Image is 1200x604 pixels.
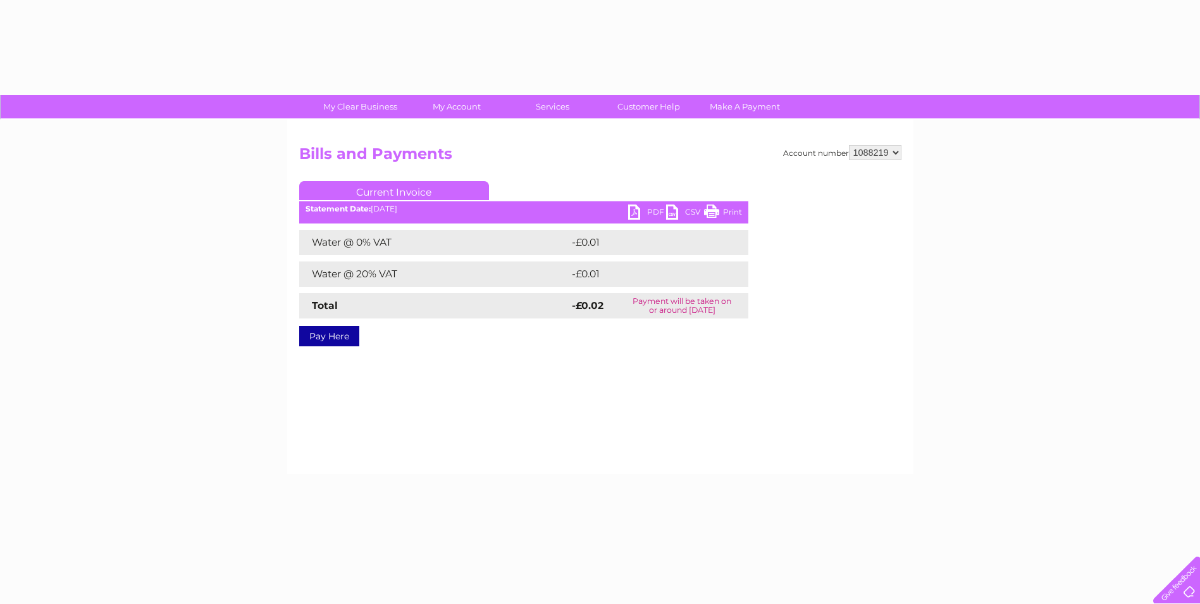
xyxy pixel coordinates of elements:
b: Statement Date: [306,204,371,213]
td: -£0.01 [569,261,721,287]
a: Services [500,95,605,118]
a: Pay Here [299,326,359,346]
strong: -£0.02 [572,299,603,311]
td: Payment will be taken on or around [DATE] [616,293,748,318]
a: Print [704,204,742,223]
strong: Total [312,299,338,311]
td: Water @ 0% VAT [299,230,569,255]
div: [DATE] [299,204,748,213]
a: My Clear Business [308,95,412,118]
td: Water @ 20% VAT [299,261,569,287]
a: CSV [666,204,704,223]
a: My Account [404,95,509,118]
div: Account number [783,145,901,160]
a: Customer Help [597,95,701,118]
a: Current Invoice [299,181,489,200]
a: Make A Payment [693,95,797,118]
td: -£0.01 [569,230,721,255]
a: PDF [628,204,666,223]
h2: Bills and Payments [299,145,901,169]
